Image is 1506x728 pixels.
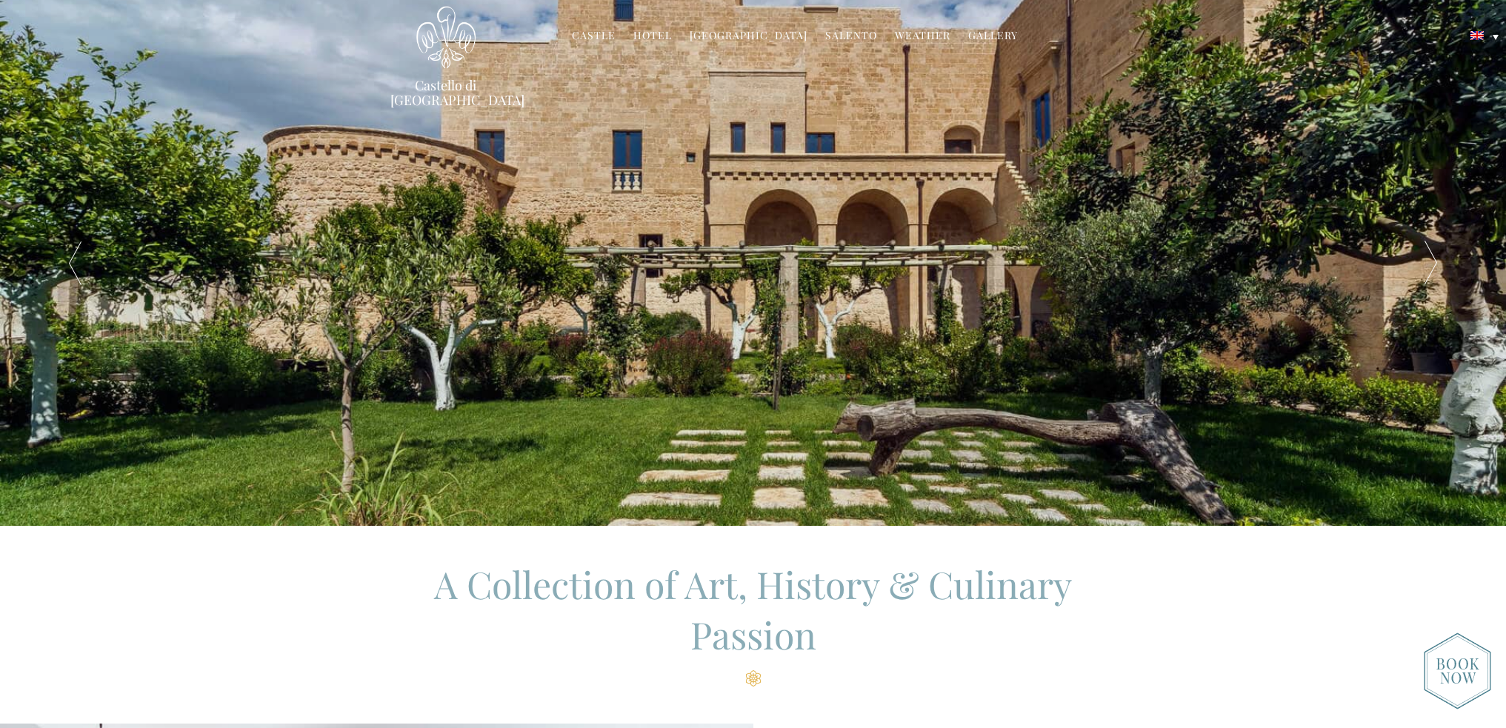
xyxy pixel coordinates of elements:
img: English [1470,31,1484,40]
a: Hotel [633,28,672,45]
a: Gallery [968,28,1018,45]
a: Weather [895,28,950,45]
a: Castle [572,28,616,45]
img: new-booknow.png [1424,632,1491,709]
span: A Collection of Art, History & Culinary Passion [434,559,1072,659]
a: Castello di [GEOGRAPHIC_DATA] [390,78,502,107]
img: Castello di Ugento [416,6,476,69]
a: Salento [825,28,877,45]
a: [GEOGRAPHIC_DATA] [690,28,807,45]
